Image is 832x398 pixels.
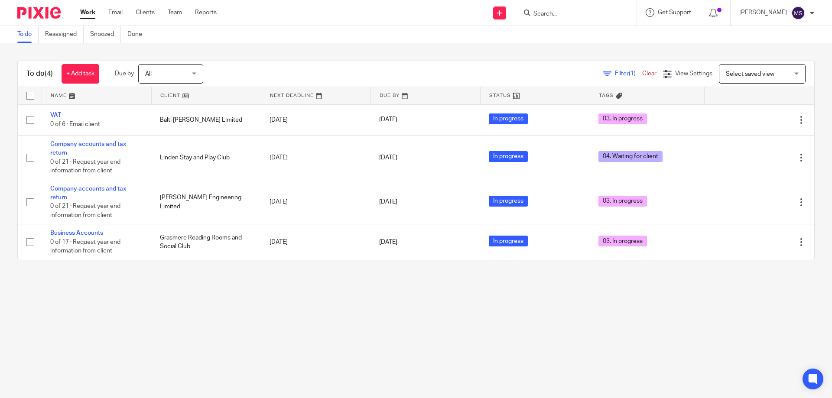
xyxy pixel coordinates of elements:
[629,71,636,77] span: (1)
[168,8,182,17] a: Team
[115,69,134,78] p: Due by
[127,26,149,43] a: Done
[598,196,647,207] span: 03. In progress
[489,113,528,124] span: In progress
[489,236,528,246] span: In progress
[80,8,95,17] a: Work
[50,239,120,254] span: 0 of 17 · Request year end information from client
[739,8,787,17] p: [PERSON_NAME]
[489,151,528,162] span: In progress
[50,141,126,156] a: Company accounts and tax return
[45,26,84,43] a: Reassigned
[45,70,53,77] span: (4)
[261,104,370,135] td: [DATE]
[50,159,120,174] span: 0 of 21 · Request year end information from client
[379,239,397,245] span: [DATE]
[726,71,774,77] span: Select saved view
[145,71,152,77] span: All
[261,180,370,224] td: [DATE]
[598,236,647,246] span: 03. In progress
[261,135,370,180] td: [DATE]
[90,26,121,43] a: Snoozed
[489,196,528,207] span: In progress
[136,8,155,17] a: Clients
[195,8,217,17] a: Reports
[642,71,656,77] a: Clear
[791,6,805,20] img: svg%3E
[675,71,712,77] span: View Settings
[261,224,370,260] td: [DATE]
[50,112,61,118] a: VAT
[598,151,663,162] span: 04. Waiting for client
[50,186,126,201] a: Company accounts and tax return
[50,204,120,219] span: 0 of 21 · Request year end information from client
[379,117,397,123] span: [DATE]
[50,230,103,236] a: Business Accounts
[151,224,261,260] td: Grasmere Reading Rooms and Social Club
[17,26,39,43] a: To do
[151,135,261,180] td: Linden Stay and Play Club
[533,10,611,18] input: Search
[599,93,614,98] span: Tags
[50,121,100,127] span: 0 of 6 · Email client
[62,64,99,84] a: + Add task
[598,113,647,124] span: 03. In progress
[151,180,261,224] td: [PERSON_NAME] Engineering Limited
[615,71,642,77] span: Filter
[379,155,397,161] span: [DATE]
[658,10,691,16] span: Get Support
[151,104,261,135] td: Balti [PERSON_NAME] Limited
[379,199,397,205] span: [DATE]
[26,69,53,78] h1: To do
[108,8,123,17] a: Email
[17,7,61,19] img: Pixie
